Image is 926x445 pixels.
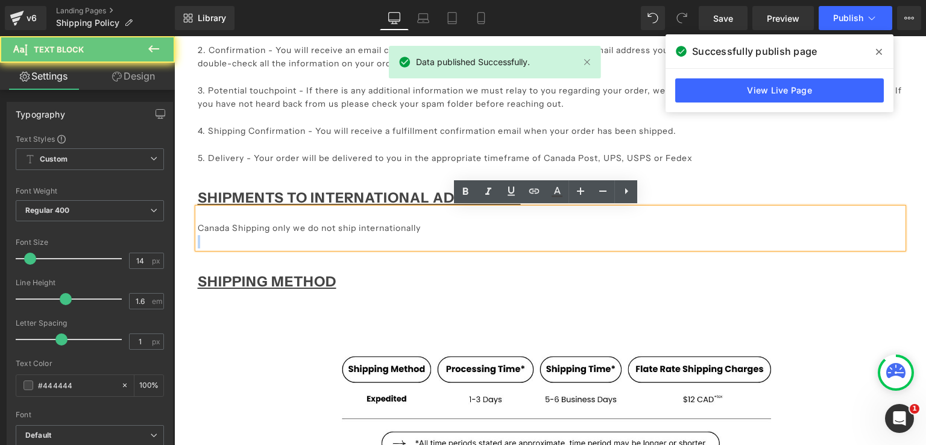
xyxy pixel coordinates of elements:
a: Tablet [438,6,467,30]
a: Preview [752,6,814,30]
div: Font [16,411,164,419]
b: Custom [40,154,68,165]
div: Text Color [16,359,164,368]
a: View Live Page [675,78,884,103]
b: Regular 400 [25,206,70,215]
a: Design [90,63,177,90]
span: 1 [910,404,919,414]
div: Typography [16,103,65,119]
button: More [897,6,921,30]
a: v6 [5,6,46,30]
a: New Library [175,6,235,30]
span: px [152,257,162,265]
span: Data published Successfully. [416,55,530,69]
a: Landing Pages [56,6,175,16]
a: Desktop [380,6,409,30]
a: Laptop [409,6,438,30]
p: 4. Shipping Confirmation - You will receive a fulfillment confirmation email when your order has ... [24,88,729,101]
p: 2. Confirmation - You will receive an email confirming your order has been received at the email ... [24,7,729,34]
i: Default [25,431,51,441]
span: Text Block [34,45,84,54]
div: Letter Spacing [16,319,164,327]
span: em [152,297,162,305]
a: Mobile [467,6,496,30]
button: Publish [819,6,892,30]
div: % [134,375,163,396]
span: Save [713,12,733,25]
span: Preview [767,12,799,25]
iframe: Intercom live chat [885,404,914,433]
button: Redo [670,6,694,30]
span: Shipping Policy [56,18,119,28]
strong: Shipping Method [24,237,162,254]
p: 5. Delivery - Your order will be delivered to you in the appropriate timeframe of Canada Post, UP... [24,115,729,128]
p: Canada Shipping only we do not ship internationally [24,185,729,198]
span: Successfully publish page [692,44,817,58]
span: px [152,338,162,346]
div: Font Weight [16,187,164,195]
p: 3. Potential touchpoint - If there is any additional information we must relay to you regarding y... [24,48,729,75]
div: v6 [24,10,39,26]
strong: Shipments to International Addresses [24,153,347,170]
button: Undo [641,6,665,30]
div: Text Styles [16,134,164,144]
div: Line Height [16,279,164,287]
span: Publish [833,13,863,23]
div: Font Size [16,238,164,247]
span: Library [198,13,226,24]
input: Color [38,379,115,392]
